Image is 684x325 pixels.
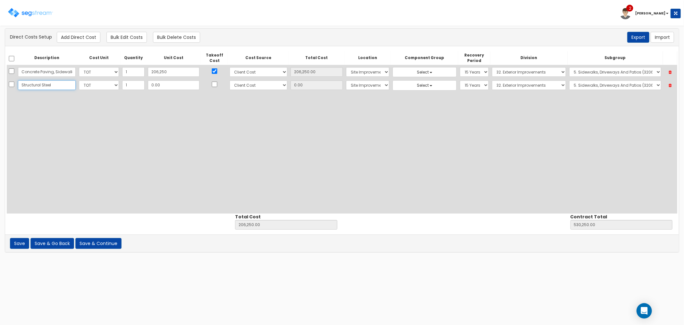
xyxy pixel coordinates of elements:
[10,238,29,249] button: Save
[629,5,631,12] span: 2
[153,32,200,43] button: Bulk Delete Costs
[77,51,121,65] th: Cost Unit
[637,303,652,319] div: Open Intercom Messenger
[344,51,391,65] th: Location
[570,214,607,220] b: Contract Total
[393,67,457,77] button: Select
[235,214,261,220] b: Total Cost
[8,8,53,17] img: logo.png
[121,51,146,65] th: Quantity
[201,51,228,65] th: Takeoff Cost
[417,69,429,75] span: Select
[146,51,201,65] th: Unit Cost
[620,8,631,19] img: avatar.png
[393,80,457,90] button: Select
[490,51,568,65] th: Division
[16,51,77,65] th: Description
[30,238,74,249] button: Save & Go Back
[651,32,674,43] button: Import
[635,11,665,16] b: [PERSON_NAME]
[417,83,429,88] span: Select
[627,32,649,43] button: Export
[458,51,490,65] th: Recovery Period
[391,51,458,65] th: Component Group
[57,32,100,43] button: Add Direct Cost
[10,32,674,43] div: Direct Costs Setup
[75,238,122,249] button: Save & Continue
[289,51,344,65] th: Total Cost
[106,32,147,43] button: Bulk Edit Costs
[568,51,663,65] th: Subgroup
[228,51,289,65] th: Cost Source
